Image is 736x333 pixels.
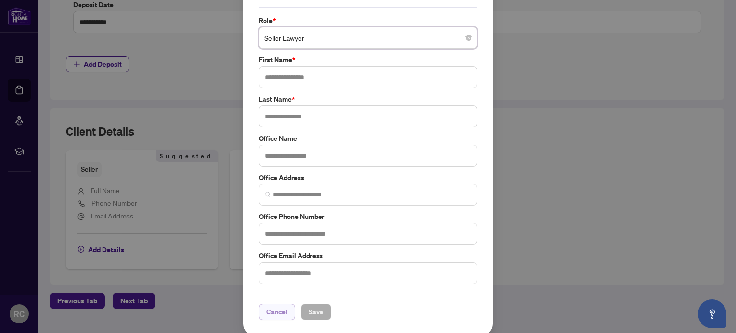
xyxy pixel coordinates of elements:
[265,192,271,197] img: search_icon
[259,55,477,65] label: First Name
[301,304,331,320] button: Save
[466,35,471,41] span: close-circle
[259,15,477,26] label: Role
[266,304,287,320] span: Cancel
[259,94,477,104] label: Last Name
[259,172,477,183] label: Office Address
[259,133,477,144] label: Office Name
[264,29,471,47] span: Seller Lawyer
[259,211,477,222] label: Office Phone Number
[259,251,477,261] label: Office Email Address
[259,304,295,320] button: Cancel
[698,299,726,328] button: Open asap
